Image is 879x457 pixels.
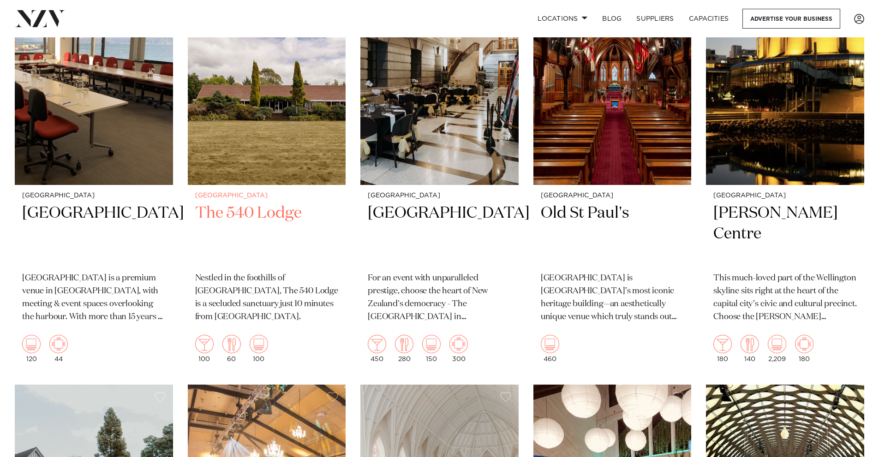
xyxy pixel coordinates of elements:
[195,192,339,199] small: [GEOGRAPHIC_DATA]
[368,272,511,324] p: For an event with unparalleled prestige, choose the heart of New Zealand's democracy - The [GEOGR...
[741,335,759,353] img: dining.png
[541,192,684,199] small: [GEOGRAPHIC_DATA]
[713,203,857,265] h2: [PERSON_NAME] Centre
[22,192,166,199] small: [GEOGRAPHIC_DATA]
[768,335,786,353] img: theatre.png
[541,335,559,362] div: 460
[22,335,41,353] img: theatre.png
[795,335,813,353] img: meeting.png
[449,335,468,353] img: meeting.png
[595,9,629,29] a: BLOG
[195,335,214,362] div: 100
[541,203,684,265] h2: Old St Paul's
[530,9,595,29] a: Locations
[713,335,732,353] img: cocktail.png
[742,9,840,29] a: Advertise your business
[49,335,68,362] div: 44
[768,335,786,362] div: 2,209
[195,272,339,324] p: Nestled in the foothills of [GEOGRAPHIC_DATA], The 540 Lodge is a secluded sanctuary just 10 minu...
[449,335,468,362] div: 300
[422,335,441,353] img: theatre.png
[713,192,857,199] small: [GEOGRAPHIC_DATA]
[222,335,241,362] div: 60
[713,335,732,362] div: 180
[395,335,413,353] img: dining.png
[629,9,681,29] a: SUPPLIERS
[741,335,759,362] div: 140
[541,335,559,353] img: theatre.png
[250,335,268,353] img: theatre.png
[22,335,41,362] div: 120
[49,335,68,353] img: meeting.png
[541,272,684,324] p: [GEOGRAPHIC_DATA] is [GEOGRAPHIC_DATA]’s most iconic heritage building—an aesthetically unique ve...
[682,9,736,29] a: Capacities
[15,10,65,27] img: nzv-logo.png
[195,203,339,265] h2: The 540 Lodge
[222,335,241,353] img: dining.png
[795,335,813,362] div: 180
[368,335,386,353] img: cocktail.png
[368,335,386,362] div: 450
[713,272,857,324] p: This much-loved part of the Wellington skyline sits right at the heart of the capital city’s civi...
[368,192,511,199] small: [GEOGRAPHIC_DATA]
[368,203,511,265] h2: [GEOGRAPHIC_DATA]
[422,335,441,362] div: 150
[195,335,214,353] img: cocktail.png
[22,203,166,265] h2: [GEOGRAPHIC_DATA]
[395,335,413,362] div: 280
[250,335,268,362] div: 100
[22,272,166,324] p: [GEOGRAPHIC_DATA] is a premium venue in [GEOGRAPHIC_DATA], with meeting & event spaces overlookin...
